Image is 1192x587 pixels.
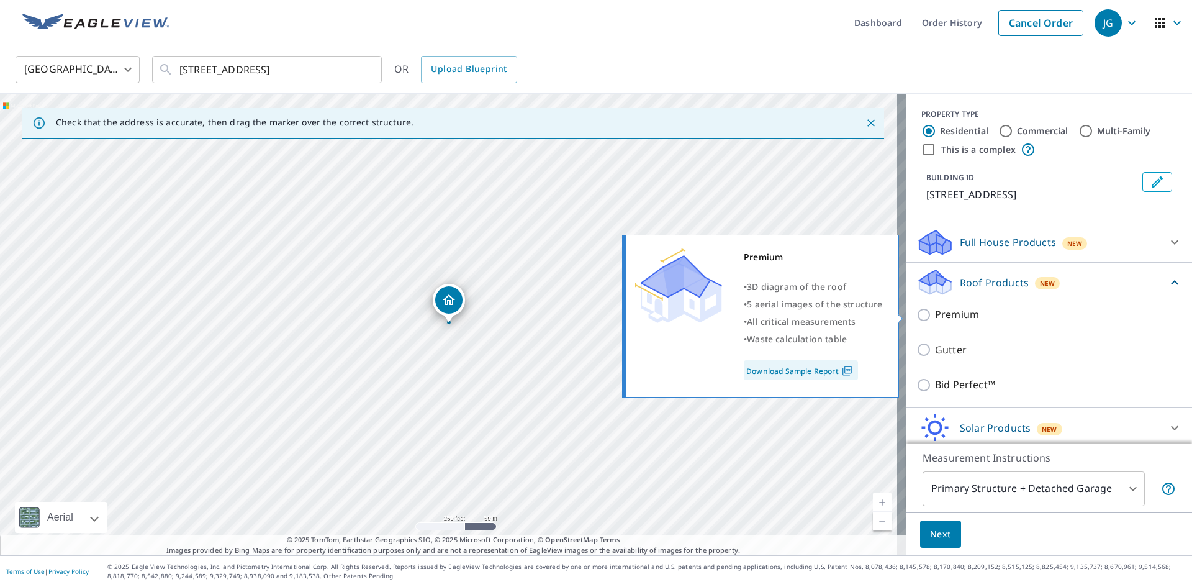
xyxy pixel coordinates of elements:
p: Full House Products [960,235,1056,250]
p: Measurement Instructions [923,450,1176,465]
p: Check that the address is accurate, then drag the marker over the correct structure. [56,117,413,128]
div: Roof ProductsNew [916,268,1182,297]
a: Download Sample Report [744,360,858,380]
div: Premium [744,248,883,266]
span: Waste calculation table [747,333,847,345]
span: © 2025 TomTom, Earthstar Geographics SIO, © 2025 Microsoft Corporation, © [287,535,620,545]
p: Bid Perfect™ [935,377,995,393]
span: Your report will include the primary structure and a detached garage if one exists. [1161,481,1176,496]
p: Solar Products [960,421,1031,435]
div: JG [1095,9,1122,37]
span: All critical measurements [747,316,856,327]
div: Primary Structure + Detached Garage [923,471,1145,506]
label: Multi-Family [1097,125,1151,137]
a: Privacy Policy [48,567,89,576]
a: Terms [600,535,620,544]
span: New [1040,278,1055,288]
p: Gutter [935,342,967,358]
img: Pdf Icon [839,365,856,376]
a: Terms of Use [6,567,45,576]
span: New [1042,424,1057,434]
p: [STREET_ADDRESS] [926,187,1137,202]
p: Roof Products [960,275,1029,290]
div: OR [394,56,517,83]
div: [GEOGRAPHIC_DATA] [16,52,140,87]
p: © 2025 Eagle View Technologies, Inc. and Pictometry International Corp. All Rights Reserved. Repo... [107,562,1186,581]
div: • [744,296,883,313]
a: Cancel Order [998,10,1083,36]
img: EV Logo [22,14,169,32]
span: Next [930,527,951,542]
label: Residential [940,125,988,137]
div: Aerial [15,502,107,533]
div: • [744,278,883,296]
div: Aerial [43,502,77,533]
p: BUILDING ID [926,172,974,183]
div: Full House ProductsNew [916,227,1182,257]
span: 5 aerial images of the structure [747,298,882,310]
input: Search by address or latitude-longitude [179,52,356,87]
label: Commercial [1017,125,1068,137]
a: Current Level 17, Zoom In [873,493,892,512]
div: Solar ProductsNew [916,413,1182,443]
div: • [744,330,883,348]
button: Edit building 1 [1142,172,1172,192]
span: 3D diagram of the roof [747,281,846,293]
p: Premium [935,307,979,322]
img: Premium [635,248,722,323]
button: Close [863,115,879,131]
div: PROPERTY TYPE [921,109,1177,120]
label: This is a complex [941,143,1016,156]
p: | [6,568,89,575]
a: Current Level 17, Zoom Out [873,512,892,530]
span: Upload Blueprint [431,61,507,77]
a: Upload Blueprint [421,56,517,83]
div: Dropped pin, building 1, Residential property, 308 Brook Hollow Dr Columbia, SC 29229 [433,284,465,322]
button: Next [920,521,961,548]
span: New [1067,239,1083,248]
a: OpenStreetMap [545,535,597,544]
div: • [744,313,883,330]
